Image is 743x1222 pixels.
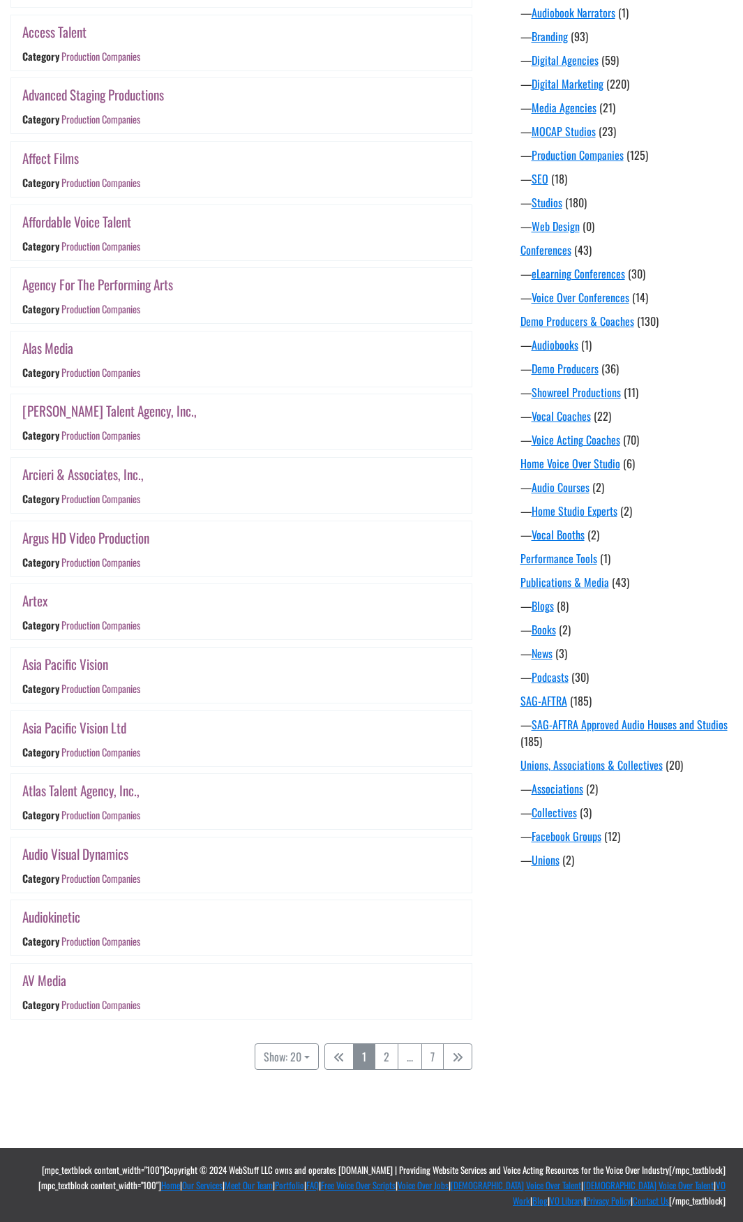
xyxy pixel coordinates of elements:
span: (43) [612,574,629,590]
a: Publications & Media [520,574,609,590]
a: Vocal Coaches [532,408,591,424]
span: (59) [601,52,619,68]
div: Category [22,365,59,380]
span: (12) [604,828,620,844]
span: (3) [580,804,592,821]
a: Production Companies [61,49,140,64]
a: Production Companies [61,239,140,253]
a: Demo Producers & Coaches [520,313,634,329]
a: VO Library [550,1193,584,1207]
span: (2) [586,780,598,797]
span: (2) [620,502,632,519]
a: Audio Courses [532,479,590,495]
a: eLearning Conferences [532,265,625,282]
a: Production Companies [61,934,140,949]
a: Free Voice Over Scripts [321,1178,396,1192]
a: Books [532,621,556,638]
div: Category [22,997,59,1012]
a: Affect Films [22,148,79,168]
a: Production Companies [61,175,140,190]
a: Production Companies [61,745,140,759]
div: Category [22,49,59,64]
a: Access Talent [22,22,87,42]
a: MOCAP Studios [532,123,596,140]
a: Production Companies [61,681,140,696]
a: Production Companies [532,147,624,163]
a: Contact Us [633,1193,669,1207]
span: (30) [628,265,645,282]
span: (30) [571,669,589,685]
span: (180) [565,194,587,211]
span: (3) [555,645,567,662]
a: Production Companies [61,112,140,127]
div: Category [22,807,59,822]
span: (36) [601,360,619,377]
span: (1) [581,336,592,353]
span: (130) [637,313,659,329]
span: (1) [600,550,610,567]
a: Web Design [532,218,580,234]
div: Category [22,301,59,316]
a: Production Companies [61,618,140,633]
a: Voice Acting Coaches [532,431,620,448]
span: (20) [666,757,683,773]
div: Category [22,681,59,696]
div: Category [22,555,59,569]
a: Collectives [532,804,577,821]
a: Agency For The Performing Arts [22,274,173,295]
a: Vocal Booths [532,526,585,543]
a: Advanced Staging Productions [22,84,164,105]
span: (8) [557,597,569,614]
span: (2) [559,621,571,638]
a: SAG-AFTRA Approved Audio Houses and Studios [532,716,728,733]
span: (11) [624,384,638,401]
a: Artex [22,590,47,611]
a: Branding [532,28,568,45]
button: Show: 20 [255,1043,319,1070]
a: Audiokinetic [22,907,80,927]
a: AV Media [22,970,66,990]
a: [DEMOGRAPHIC_DATA] Voice Over Talent [583,1178,714,1192]
a: [DEMOGRAPHIC_DATA] Voice Over Talent [451,1178,581,1192]
a: SEO [532,170,548,187]
a: [PERSON_NAME] Talent Agency, Inc., [22,401,197,421]
a: Blogs [532,597,554,614]
a: Podcasts [532,669,569,685]
span: (0) [583,218,594,234]
a: Home Studio Experts [532,502,617,519]
a: Audiobooks [532,336,578,353]
a: Production Companies [61,997,140,1012]
span: (2) [587,526,599,543]
div: Category [22,934,59,949]
div: Category [22,491,59,506]
span: (18) [551,170,567,187]
a: Arcieri & Associates, Inc., [22,464,144,484]
a: VO Work [513,1178,726,1207]
span: (2) [562,851,574,868]
span: (70) [623,431,639,448]
a: Production Companies [61,491,140,506]
a: SAG-AFTRA [520,692,567,709]
div: [mpc_textblock content_width="100"]Copyright © 2024 WebStuff LLC owns and operates [DOMAIN_NAME] ... [17,1162,726,1208]
a: Unions, Associations & Collectives [520,757,663,773]
span: (1) [618,4,629,21]
a: Home Voice Over Studio [520,455,620,472]
a: 7 [421,1043,444,1070]
a: Asia Pacific Vision Ltd [22,717,126,738]
a: Production Companies [61,807,140,822]
a: Our Services [182,1178,223,1192]
span: (125) [626,147,648,163]
a: Studios [532,194,562,211]
a: Conferences [520,241,571,258]
a: Affordable Voice Talent [22,211,131,232]
span: (21) [599,99,615,116]
span: (43) [574,241,592,258]
span: (185) [570,692,592,709]
a: Portfolio [275,1178,304,1192]
a: Media Agencies [532,99,596,116]
a: Audiobook Narrators [532,4,615,21]
a: 1 [353,1043,375,1070]
div: Category [22,871,59,886]
a: Blog [532,1193,548,1207]
a: Production Companies [61,429,140,443]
